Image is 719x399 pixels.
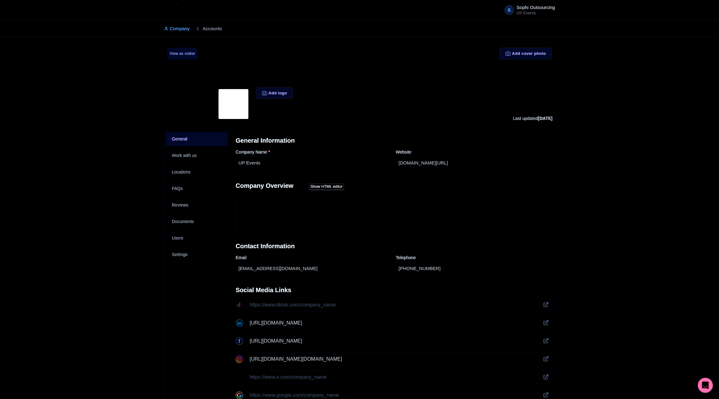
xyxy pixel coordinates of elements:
a: FAQs [166,182,228,196]
h2: Contact Information [236,243,548,249]
span: FAQs [172,185,183,192]
span: Email [236,255,247,260]
button: Add cover photo [500,48,552,59]
input: https://www.x.com/company_name [247,371,540,384]
span: Locations [172,169,190,175]
a: View as visitor [167,48,198,59]
a: Work with us [166,149,228,163]
input: https://www.linkedin.com/company/name [247,316,540,330]
a: Documents [166,215,228,229]
span: Settings [172,251,188,258]
span: Website [396,150,411,154]
span: Company Name [236,150,267,154]
a: Locations [166,165,228,179]
span: Work with us [172,152,197,159]
a: Accounts [197,20,222,37]
span: Company Overview [236,182,294,189]
a: S Sophi Outsourcing UP Events [500,5,555,15]
img: linkedin-round-01-4bc9326eb20f8e88ec4be7e8773b84b7.svg [236,319,243,327]
input: https://www.tiktok.com/company_name [247,298,540,311]
a: Reviews [166,198,228,212]
img: tiktok-round-01-ca200c7ba8d03f2cade56905edf8567d.svg [236,301,243,309]
span: Reviews [172,202,188,208]
span: Telephone [396,255,416,260]
button: Add logo [256,87,293,99]
span: Documents [172,218,194,225]
h2: General Information [236,137,548,144]
a: General [166,132,228,146]
input: https://www.facebook.com/company_name [247,335,540,348]
a: Company [164,20,190,37]
a: Users [166,231,228,245]
div: Open Intercom Messenger [698,378,713,393]
img: facebook-round-01-50ddc191f871d4ecdbe8252d2011563a.svg [236,337,243,345]
img: x-round-01-2a040f8114114d748f4f633894d6978b.svg [236,373,243,381]
span: General [172,136,187,142]
h2: Social Media Links [236,287,548,293]
img: instagram-round-01-d873700d03cfe9216e9fb2676c2aa726.svg [236,355,243,363]
img: logo-ab69f6fb50320c5b225c76a69d11143b.png [161,3,209,17]
div: Last updated [513,115,552,122]
small: UP Events [517,11,555,15]
span: Sophi Outsourcing [517,5,555,10]
span: S [504,5,514,15]
img: google-round-01-4c7ae292eccd65b64cc32667544fd5c1.svg [236,392,243,399]
a: Settings [166,248,228,262]
input: https://www.instagram.com/company_name [247,353,540,366]
span: [DATE] [538,116,552,121]
img: profile-logo-d1a8e230fb1b8f12adc913e4f4d7365c.png [219,89,248,119]
span: Users [172,235,183,241]
div: Show HTML editor [309,183,344,190]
